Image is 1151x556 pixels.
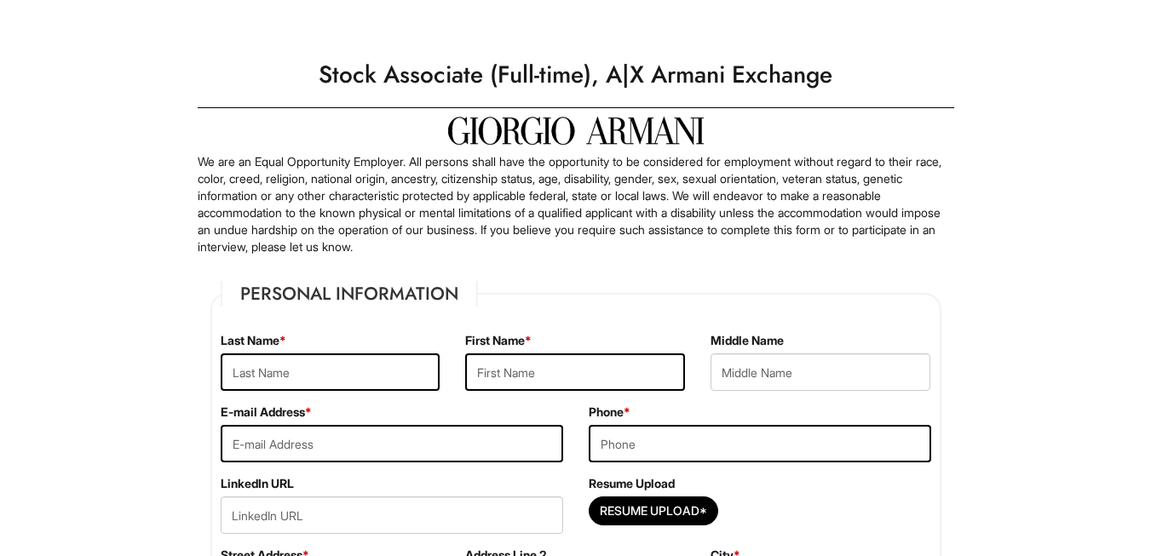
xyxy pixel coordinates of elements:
label: Last Name [221,332,286,349]
input: LinkedIn URL [221,496,563,534]
legend: Personal Information [221,281,478,307]
h1: Stock Associate (Full-time), A|X Armani Exchange [189,51,963,99]
label: Resume Upload [589,475,675,492]
img: Giorgio Armani [448,117,704,145]
label: First Name [465,332,532,349]
input: Last Name [221,353,440,391]
input: Middle Name [711,353,930,391]
button: Resume Upload*Resume Upload* [589,496,718,525]
input: Phone [589,425,931,462]
input: E-mail Address [221,425,563,462]
label: LinkedIn URL [221,475,294,492]
label: E-mail Address [221,404,312,421]
label: Phone [589,404,630,421]
p: We are an Equal Opportunity Employer. All persons shall have the opportunity to be considered for... [198,153,954,255]
label: Middle Name [711,332,784,349]
input: First Name [465,353,685,391]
